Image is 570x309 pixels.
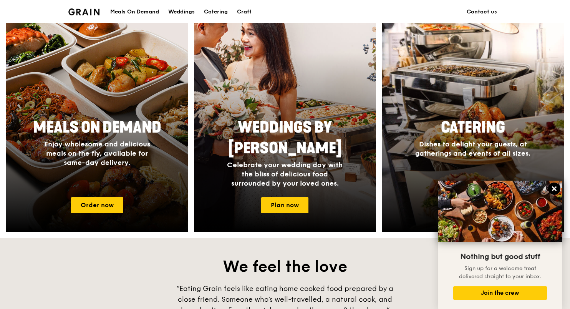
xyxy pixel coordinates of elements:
span: Enjoy wholesome and delicious meals on the fly, available for same-day delivery. [44,140,150,167]
a: Weddings by [PERSON_NAME]Celebrate your wedding day with the bliss of delicious food surrounded b... [194,8,376,232]
div: Meals On Demand [110,0,159,23]
span: Meals On Demand [33,118,161,137]
img: DSC07876-Edit02-Large.jpeg [438,181,562,242]
a: Meals On DemandEnjoy wholesome and delicious meals on the fly, available for same-day delivery.Or... [6,8,188,232]
div: Craft [237,0,252,23]
div: Catering [204,0,228,23]
button: Join the crew [453,286,547,300]
a: Plan now [261,197,308,213]
button: Close [548,183,560,195]
span: Nothing but good stuff [460,252,540,261]
div: Weddings [168,0,195,23]
a: CateringDishes to delight your guests, at gatherings and events of all sizes.Plan now [382,8,564,232]
a: Craft [232,0,256,23]
img: Grain [68,8,99,15]
a: Catering [199,0,232,23]
a: Contact us [462,0,502,23]
a: Weddings [164,0,199,23]
a: Order now [71,197,123,213]
span: Celebrate your wedding day with the bliss of delicious food surrounded by your loved ones. [227,161,343,188]
span: Catering [441,118,505,137]
span: Sign up for a welcome treat delivered straight to your inbox. [459,265,541,280]
span: Weddings by [PERSON_NAME] [228,118,342,158]
span: Dishes to delight your guests, at gatherings and events of all sizes. [415,140,530,158]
